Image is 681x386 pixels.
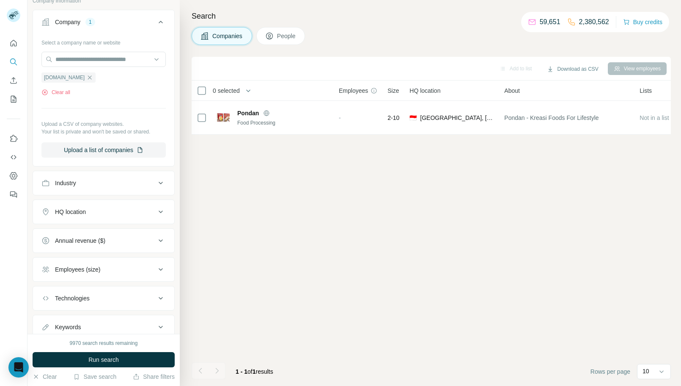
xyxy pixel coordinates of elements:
[33,317,174,337] button: Keywords
[33,173,174,193] button: Industry
[33,352,175,367] button: Run search
[7,36,20,51] button: Quick start
[7,54,20,69] button: Search
[212,32,243,40] span: Companies
[33,288,174,308] button: Technologies
[55,265,100,274] div: Employees (size)
[253,368,256,375] span: 1
[237,119,329,127] div: Food Processing
[41,142,166,158] button: Upload a list of companies
[33,12,174,36] button: Company1
[33,202,174,222] button: HQ location
[504,114,599,122] span: Pondan - Kreasi Foods For Lifestyle
[41,120,166,128] p: Upload a CSV of company websites.
[409,114,417,122] span: 🇮🇩
[387,86,399,95] span: Size
[33,259,174,280] button: Employees (size)
[640,114,669,121] span: Not in a list
[7,187,20,202] button: Feedback
[579,17,609,27] p: 2,380,562
[339,114,341,121] span: -
[7,150,20,165] button: Use Surfe API
[247,368,253,375] span: of
[237,109,259,117] span: Pondan
[213,86,240,95] span: 0 selected
[7,168,20,183] button: Dashboard
[88,355,119,364] span: Run search
[277,32,297,40] span: People
[640,86,652,95] span: Lists
[55,18,80,26] div: Company
[387,114,399,122] span: 2-10
[236,368,247,375] span: 1 - 1
[7,131,20,146] button: Use Surfe on LinkedIn
[7,73,20,88] button: Enrich CSV
[70,339,138,347] div: 9970 search results remaining
[44,74,85,81] span: [DOMAIN_NAME]
[33,372,57,381] button: Clear
[55,294,90,303] div: Technologies
[8,357,29,378] div: Open Intercom Messenger
[55,208,86,216] div: HQ location
[623,16,662,28] button: Buy credits
[73,372,116,381] button: Save search
[192,10,671,22] h4: Search
[55,236,105,245] div: Annual revenue ($)
[41,89,70,96] button: Clear all
[55,323,81,331] div: Keywords
[41,36,166,47] div: Select a company name or website
[420,114,494,122] span: [GEOGRAPHIC_DATA], [GEOGRAPHIC_DATA]
[541,63,604,75] button: Download as CSV
[540,17,560,27] p: 59,651
[504,86,520,95] span: About
[236,368,273,375] span: results
[85,18,95,26] div: 1
[643,367,649,375] p: 10
[409,86,440,95] span: HQ location
[55,179,76,187] div: Industry
[133,372,175,381] button: Share filters
[41,128,166,136] p: Your list is private and won't be saved or shared.
[339,86,368,95] span: Employees
[33,230,174,251] button: Annual revenue ($)
[590,367,630,376] span: Rows per page
[217,113,231,122] img: Logo of Pondan
[7,92,20,107] button: My lists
